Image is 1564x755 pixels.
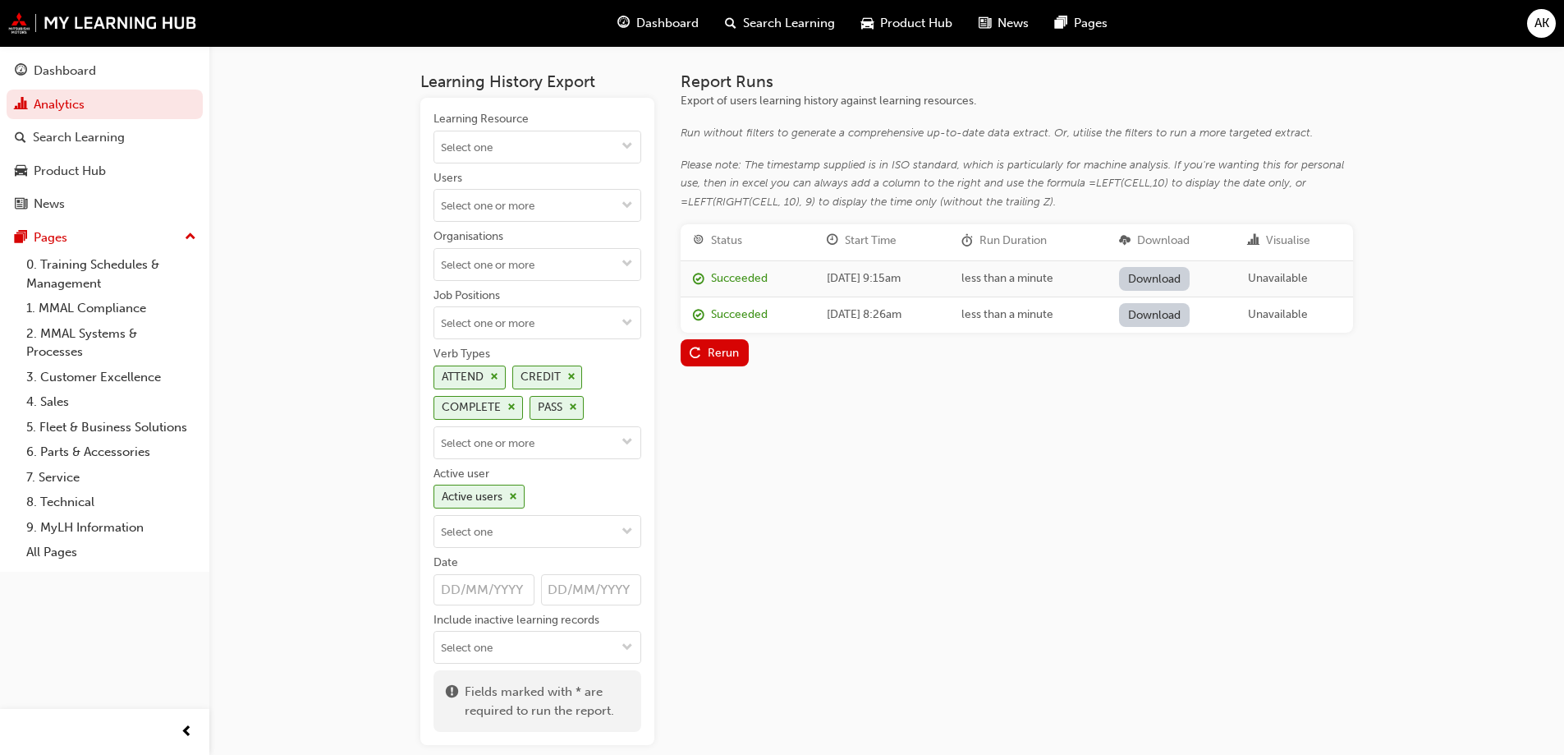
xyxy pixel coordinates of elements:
[569,403,577,412] span: cross-icon
[8,12,197,34] img: mmal
[961,269,1094,288] div: less than a minute
[998,14,1029,33] span: News
[690,348,701,361] span: replay-icon
[433,228,503,245] div: Organisations
[20,389,203,415] a: 4. Sales
[614,131,640,163] button: toggle menu
[621,258,633,272] span: down-icon
[681,124,1353,143] div: Run without filters to generate a comprehensive up-to-date data extract. Or, utilise the filters ...
[961,306,1094,325] div: less than a minute
[693,273,704,287] span: report_succeeded-icon
[827,306,936,325] div: [DATE] 8:26am
[1074,14,1108,33] span: Pages
[621,526,633,540] span: down-icon
[621,317,633,331] span: down-icon
[538,398,562,417] div: PASS
[965,7,1042,40] a: news-iconNews
[1137,232,1190,251] div: Download
[15,164,27,179] span: car-icon
[1248,307,1308,321] span: Unavailable
[20,490,203,515] a: 8. Technical
[34,62,96,81] div: Dashboard
[979,232,1047,251] div: Run Duration
[465,683,629,720] span: Fields marked with * are required to run the report.
[7,156,203,186] a: Product Hub
[433,111,529,127] div: Learning Resource
[20,252,203,296] a: 0. Training Schedules & Management
[614,190,640,221] button: toggle menu
[34,195,65,214] div: News
[7,223,203,253] button: Pages
[15,231,27,246] span: pages-icon
[711,306,768,325] div: Succeeded
[20,296,203,321] a: 1. MMAL Compliance
[442,488,502,507] div: Active users
[442,368,484,387] div: ATTEND
[420,72,654,91] h3: Learning History Export
[521,368,561,387] div: CREDIT
[681,94,976,108] span: Export of users learning history against learning resources.
[1534,14,1549,33] span: AK
[1119,303,1190,327] a: Download
[507,403,516,412] span: cross-icon
[434,427,640,458] input: Verb TypesATTENDcross-iconCREDITcross-iconCOMPLETEcross-iconPASScross-icontoggle menu
[708,346,739,360] div: Rerun
[614,632,640,663] button: toggle menu
[434,131,640,163] input: Learning Resourcetoggle menu
[1248,271,1308,285] span: Unavailable
[621,642,633,656] span: down-icon
[33,128,125,147] div: Search Learning
[604,7,712,40] a: guage-iconDashboard
[1119,234,1131,248] span: download-icon
[434,307,640,338] input: Job Positionstoggle menu
[725,13,736,34] span: search-icon
[185,227,196,248] span: up-icon
[15,98,27,113] span: chart-icon
[15,131,26,145] span: search-icon
[7,90,203,120] a: Analytics
[743,14,835,33] span: Search Learning
[509,492,517,502] span: cross-icon
[490,372,498,382] span: cross-icon
[848,7,965,40] a: car-iconProduct Hub
[20,321,203,365] a: 2. MMAL Systems & Processes
[681,156,1353,212] div: Please note: The timestamp supplied is in ISO standard, which is particularly for machine analysi...
[433,288,500,304] div: Job Positions
[15,197,27,212] span: news-icon
[1042,7,1121,40] a: pages-iconPages
[20,540,203,565] a: All Pages
[614,427,640,458] button: toggle menu
[434,190,640,221] input: Userstoggle menu
[617,13,630,34] span: guage-icon
[34,162,106,181] div: Product Hub
[433,555,458,571] div: Date
[34,228,67,247] div: Pages
[621,140,633,154] span: down-icon
[541,574,642,605] input: Date
[711,232,742,251] div: Status
[1266,232,1310,251] div: Visualise
[614,249,640,280] button: toggle menu
[681,72,1353,91] h3: Report Runs
[614,307,640,338] button: toggle menu
[7,189,203,219] a: News
[7,56,203,86] a: Dashboard
[827,269,936,288] div: [DATE] 9:15am
[433,346,490,362] div: Verb Types
[711,269,768,288] div: Succeeded
[827,234,838,248] span: clock-icon
[433,466,489,482] div: Active user
[433,574,534,605] input: Date
[1055,13,1067,34] span: pages-icon
[1527,9,1556,38] button: AK
[693,309,704,323] span: report_succeeded-icon
[880,14,952,33] span: Product Hub
[712,7,848,40] a: search-iconSearch Learning
[20,415,203,440] a: 5. Fleet & Business Solutions
[621,200,633,214] span: down-icon
[434,516,640,547] input: Active userActive userscross-icontoggle menu
[434,632,640,663] input: Include inactive learning recordstoggle menu
[20,465,203,490] a: 7. Service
